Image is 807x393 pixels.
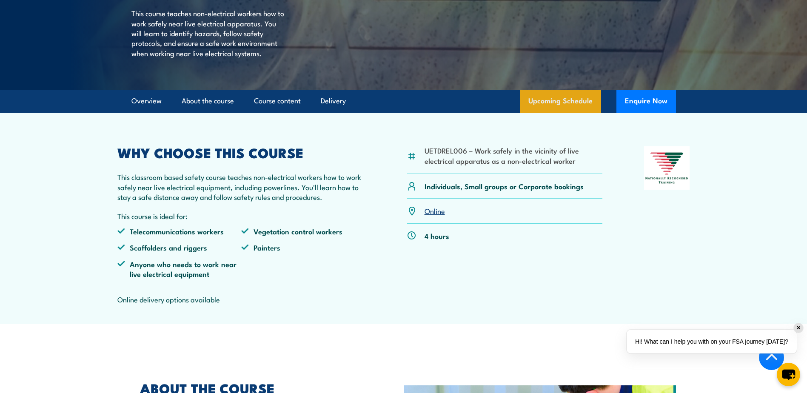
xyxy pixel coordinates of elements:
[425,145,603,165] li: UETDREL006 – Work safely in the vicinity of live electrical apparatus as a non-electrical worker
[616,90,676,113] button: Enquire Now
[425,231,449,241] p: 4 hours
[241,226,365,236] li: Vegetation control workers
[520,90,601,113] a: Upcoming Schedule
[117,226,242,236] li: Telecommunications workers
[425,205,445,216] a: Online
[131,90,162,112] a: Overview
[425,181,584,191] p: Individuals, Small groups or Corporate bookings
[117,146,366,158] h2: WHY CHOOSE THIS COURSE
[131,8,287,58] p: This course teaches non-electrical workers how to work safely near live electrical apparatus. You...
[117,211,366,221] p: This course is ideal for:
[254,90,301,112] a: Course content
[182,90,234,112] a: About the course
[117,259,242,279] li: Anyone who needs to work near live electrical equipment
[644,146,690,190] img: Nationally Recognised Training logo.
[117,242,242,252] li: Scaffolders and riggers
[777,363,800,386] button: chat-button
[241,242,365,252] li: Painters
[627,330,797,353] div: Hi! What can I help you with on your FSA journey [DATE]?
[794,323,803,333] div: ✕
[117,294,366,304] p: Online delivery options available
[117,172,366,202] p: This classroom based safety course teaches non-electrical workers how to work safely near live el...
[321,90,346,112] a: Delivery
